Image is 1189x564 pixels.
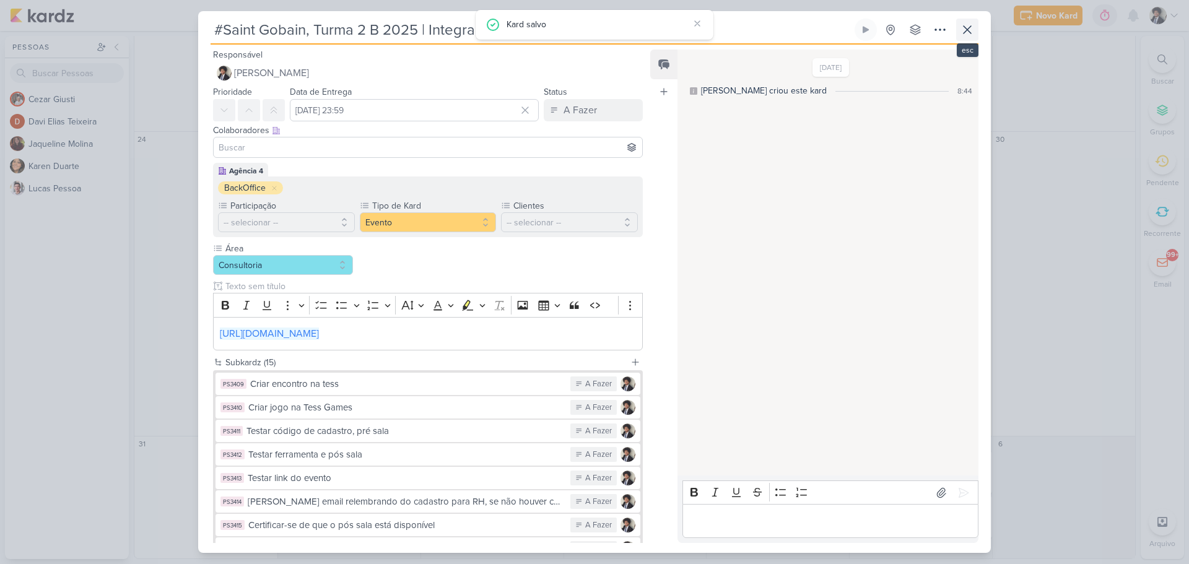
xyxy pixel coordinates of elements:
[621,423,635,438] img: Pedro Luahn Simões
[544,99,643,121] button: A Fazer
[234,66,309,80] span: [PERSON_NAME]
[621,494,635,509] img: Pedro Luahn Simões
[224,242,353,255] label: Área
[216,420,640,442] button: PS3411 Testar código de cadastro, pré sala A Fazer
[216,467,640,489] button: PS3413 Testar link do evento A Fazer
[213,293,643,317] div: Editor toolbar
[220,449,245,459] div: PS3412
[216,373,640,395] button: PS3409 Criar encontro na tess A Fazer
[216,140,640,155] input: Buscar
[225,356,625,369] div: Subkardz (15)
[621,541,635,556] img: Pedro Luahn Simões
[213,62,643,84] button: [PERSON_NAME]
[507,17,689,31] div: Kard salvo
[213,317,643,351] div: Editor editing area: main
[216,514,640,536] button: PS3415 Certificar-se de que o pós sala está disponível A Fazer
[360,212,497,232] button: Evento
[220,520,245,530] div: PS3415
[220,402,245,412] div: PS3410
[585,449,612,461] div: A Fazer
[621,471,635,485] img: Pedro Luahn Simões
[218,212,355,232] button: -- selecionar --
[229,165,263,176] div: Agência 4
[246,424,564,438] div: Testar código de cadastro, pré sala
[216,396,640,419] button: PS3410 Criar jogo na Tess Games A Fazer
[621,400,635,415] img: Pedro Luahn Simões
[290,99,539,121] input: Select a date
[585,519,612,532] div: A Fazer
[621,518,635,532] img: Pedro Luahn Simões
[220,328,319,340] a: [URL][DOMAIN_NAME]
[621,376,635,391] img: Pedro Luahn Simões
[290,87,352,97] label: Data de Entrega
[213,255,353,275] button: Consultoria
[216,443,640,466] button: PS3412 Testar ferramenta e pós sala A Fazer
[250,377,564,391] div: Criar encontro na tess
[224,181,266,194] div: BackOffice
[248,471,564,485] div: Testar link do evento
[544,87,567,97] label: Status
[501,212,638,232] button: -- selecionar --
[564,103,597,118] div: A Fazer
[957,43,978,57] div: esc
[217,66,232,80] img: Pedro Luahn Simões
[211,19,852,41] input: Kard Sem Título
[220,473,244,483] div: PS3413
[248,495,564,509] div: [PERSON_NAME] email relembrando do cadastro para RH, se não houver cadastros ainda
[585,425,612,438] div: A Fazer
[585,496,612,508] div: A Fazer
[512,199,638,212] label: Clientes
[621,447,635,462] img: Pedro Luahn Simões
[213,87,252,97] label: Prioridade
[585,378,612,391] div: A Fazer
[248,542,564,556] div: Subir apresentação na Tess
[220,379,246,389] div: PS3409
[248,518,564,532] div: Certificar-se de que o pós sala está disponível
[229,199,355,212] label: Participação
[216,490,640,513] button: PS3414 [PERSON_NAME] email relembrando do cadastro para RH, se não houver cadastros ainda A Fazer
[213,50,263,60] label: Responsável
[248,448,564,462] div: Testar ferramenta e pós sala
[585,472,612,485] div: A Fazer
[220,426,243,436] div: PS3411
[220,497,244,506] div: PS3414
[957,85,972,97] div: 8:44
[682,504,978,538] div: Editor editing area: main
[861,25,871,35] div: Ligar relógio
[223,280,643,293] input: Texto sem título
[213,124,643,137] div: Colaboradores
[585,402,612,414] div: A Fazer
[701,84,827,97] div: [PERSON_NAME] criou este kard
[371,199,497,212] label: Tipo de Kard
[216,537,640,560] button: Subir apresentação na Tess A Fazer
[585,543,612,555] div: A Fazer
[248,401,564,415] div: Criar jogo na Tess Games
[682,480,978,505] div: Editor toolbar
